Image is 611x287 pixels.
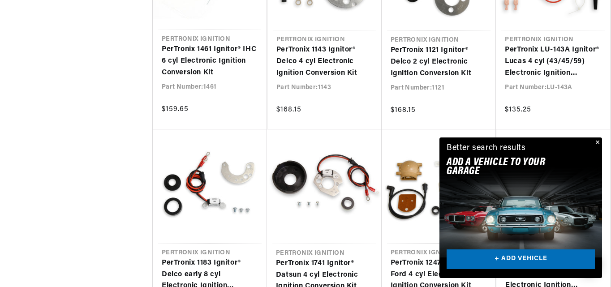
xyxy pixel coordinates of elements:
a: PerTronix 1121 Ignitor® Delco 2 cyl Electronic Ignition Conversion Kit [391,45,487,79]
h2: Add A VEHICLE to your garage [447,158,572,176]
a: PerTronix 1461 Ignitor® IHC 6 cyl Electronic Ignition Conversion Kit [162,44,258,78]
div: Better search results [447,142,526,155]
a: + ADD VEHICLE [447,249,595,270]
a: PerTronix 1143 Ignitor® Delco 4 cyl Electronic Ignition Conversion Kit [276,44,373,79]
a: PerTronix LU-143A Ignitor® Lucas 4 cyl (43/45/59) Electronic Ignition Conversion Kit [505,44,601,79]
button: Close [591,137,602,148]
